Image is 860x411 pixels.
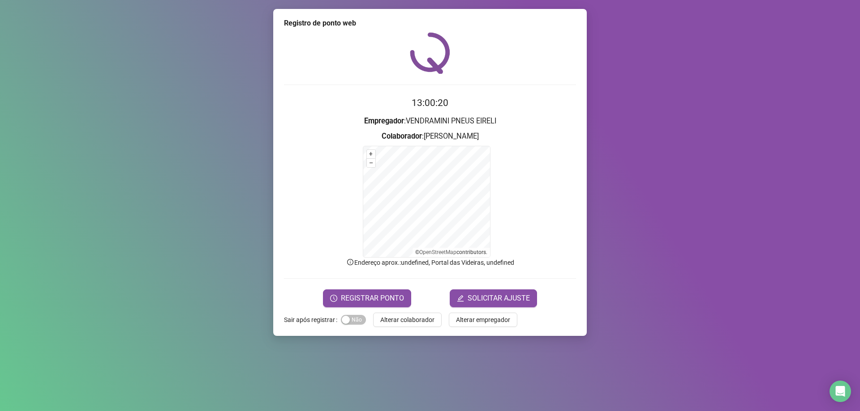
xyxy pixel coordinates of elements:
span: edit [457,295,464,302]
strong: Empregador [364,117,404,125]
li: © contributors. [415,249,487,255]
span: Alterar colaborador [380,315,434,325]
button: + [367,150,375,158]
time: 13:00:20 [412,97,448,108]
button: REGISTRAR PONTO [323,289,411,307]
button: – [367,159,375,167]
div: Registro de ponto web [284,18,576,29]
h3: : [PERSON_NAME] [284,131,576,142]
h3: : VENDRAMINI PNEUS EIRELI [284,115,576,127]
p: Endereço aprox. : undefined, Portal das Videiras, undefined [284,258,576,267]
span: REGISTRAR PONTO [341,293,404,304]
div: Open Intercom Messenger [830,381,851,402]
button: Alterar colaborador [373,313,442,327]
strong: Colaborador [382,132,422,140]
span: info-circle [346,258,354,266]
span: SOLICITAR AJUSTE [468,293,530,304]
label: Sair após registrar [284,313,341,327]
button: editSOLICITAR AJUSTE [450,289,537,307]
span: clock-circle [330,295,337,302]
img: QRPoint [410,32,450,74]
span: Alterar empregador [456,315,510,325]
a: OpenStreetMap [419,249,456,255]
button: Alterar empregador [449,313,517,327]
